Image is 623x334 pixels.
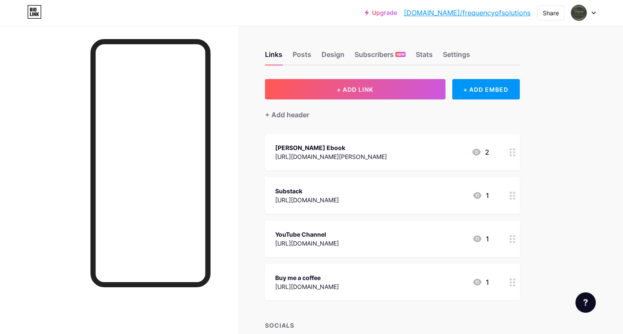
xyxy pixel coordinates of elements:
[416,49,433,65] div: Stats
[321,49,344,65] div: Design
[275,273,339,282] div: Buy me a coffee
[571,5,587,21] img: frequencyofsolutions
[472,277,489,287] div: 1
[472,190,489,201] div: 1
[265,79,445,99] button: + ADD LINK
[397,52,405,57] span: NEW
[452,79,520,99] div: + ADD EMBED
[275,239,339,248] div: [URL][DOMAIN_NAME]
[265,49,282,65] div: Links
[275,143,387,152] div: [PERSON_NAME] Ebook
[355,49,406,65] div: Subscribers
[265,321,520,330] div: SOCIALS
[275,230,339,239] div: YouTube Channel
[293,49,311,65] div: Posts
[275,282,339,291] div: [URL][DOMAIN_NAME]
[443,49,470,65] div: Settings
[265,110,309,120] div: + Add header
[337,86,373,93] span: + ADD LINK
[275,187,339,195] div: Substack
[275,152,387,161] div: [URL][DOMAIN_NAME][PERSON_NAME]
[365,9,397,16] a: Upgrade
[543,8,559,17] div: Share
[472,234,489,244] div: 1
[471,147,489,157] div: 2
[275,195,339,204] div: [URL][DOMAIN_NAME]
[404,8,530,18] a: [DOMAIN_NAME]/frequencyofsolutions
